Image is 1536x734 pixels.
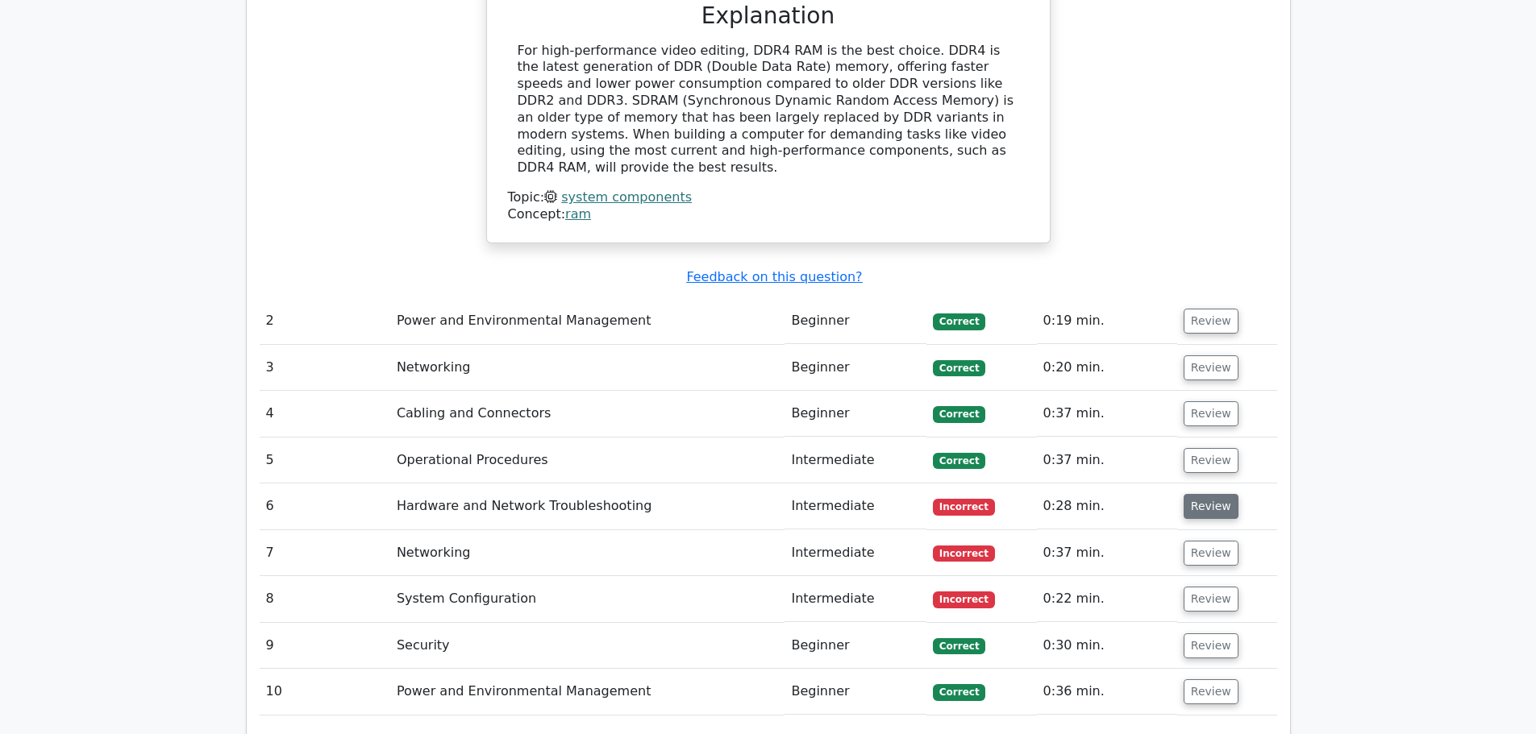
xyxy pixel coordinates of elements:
[561,189,692,205] a: system components
[1037,669,1177,715] td: 0:36 min.
[1184,309,1238,334] button: Review
[1037,345,1177,391] td: 0:20 min.
[785,669,926,715] td: Beginner
[785,623,926,669] td: Beginner
[390,437,785,483] td: Operational Procedures
[260,483,390,529] td: 6
[785,530,926,576] td: Intermediate
[390,576,785,622] td: System Configuration
[260,391,390,437] td: 4
[933,545,995,562] span: Incorrect
[390,345,785,391] td: Networking
[933,453,985,469] span: Correct
[1184,448,1238,473] button: Review
[1037,623,1177,669] td: 0:30 min.
[390,391,785,437] td: Cabling and Connectors
[260,298,390,344] td: 2
[518,43,1019,176] div: For high-performance video editing, DDR4 RAM is the best choice. DDR4 is the latest generation of...
[1184,679,1238,704] button: Review
[1184,633,1238,658] button: Review
[785,437,926,483] td: Intermediate
[1184,587,1238,612] button: Review
[1037,391,1177,437] td: 0:37 min.
[1184,494,1238,519] button: Review
[933,684,985,700] span: Correct
[1184,541,1238,566] button: Review
[518,2,1019,30] h3: Explanation
[390,483,785,529] td: Hardware and Network Troubleshooting
[933,406,985,422] span: Correct
[785,391,926,437] td: Beginner
[260,345,390,391] td: 3
[1037,437,1177,483] td: 0:37 min.
[1037,483,1177,529] td: 0:28 min.
[785,298,926,344] td: Beginner
[933,313,985,330] span: Correct
[260,437,390,483] td: 5
[390,623,785,669] td: Security
[260,530,390,576] td: 7
[785,483,926,529] td: Intermediate
[1184,401,1238,426] button: Review
[390,530,785,576] td: Networking
[260,623,390,669] td: 9
[933,591,995,608] span: Incorrect
[565,206,591,222] a: ram
[933,638,985,654] span: Correct
[1037,530,1177,576] td: 0:37 min.
[260,576,390,622] td: 8
[933,499,995,515] span: Incorrect
[390,298,785,344] td: Power and Environmental Management
[1037,576,1177,622] td: 0:22 min.
[508,189,1029,206] div: Topic:
[933,360,985,376] span: Correct
[1037,298,1177,344] td: 0:19 min.
[686,269,862,284] a: Feedback on this question?
[785,345,926,391] td: Beginner
[508,206,1029,223] div: Concept:
[1184,355,1238,380] button: Review
[260,669,390,715] td: 10
[390,669,785,715] td: Power and Environmental Management
[785,576,926,622] td: Intermediate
